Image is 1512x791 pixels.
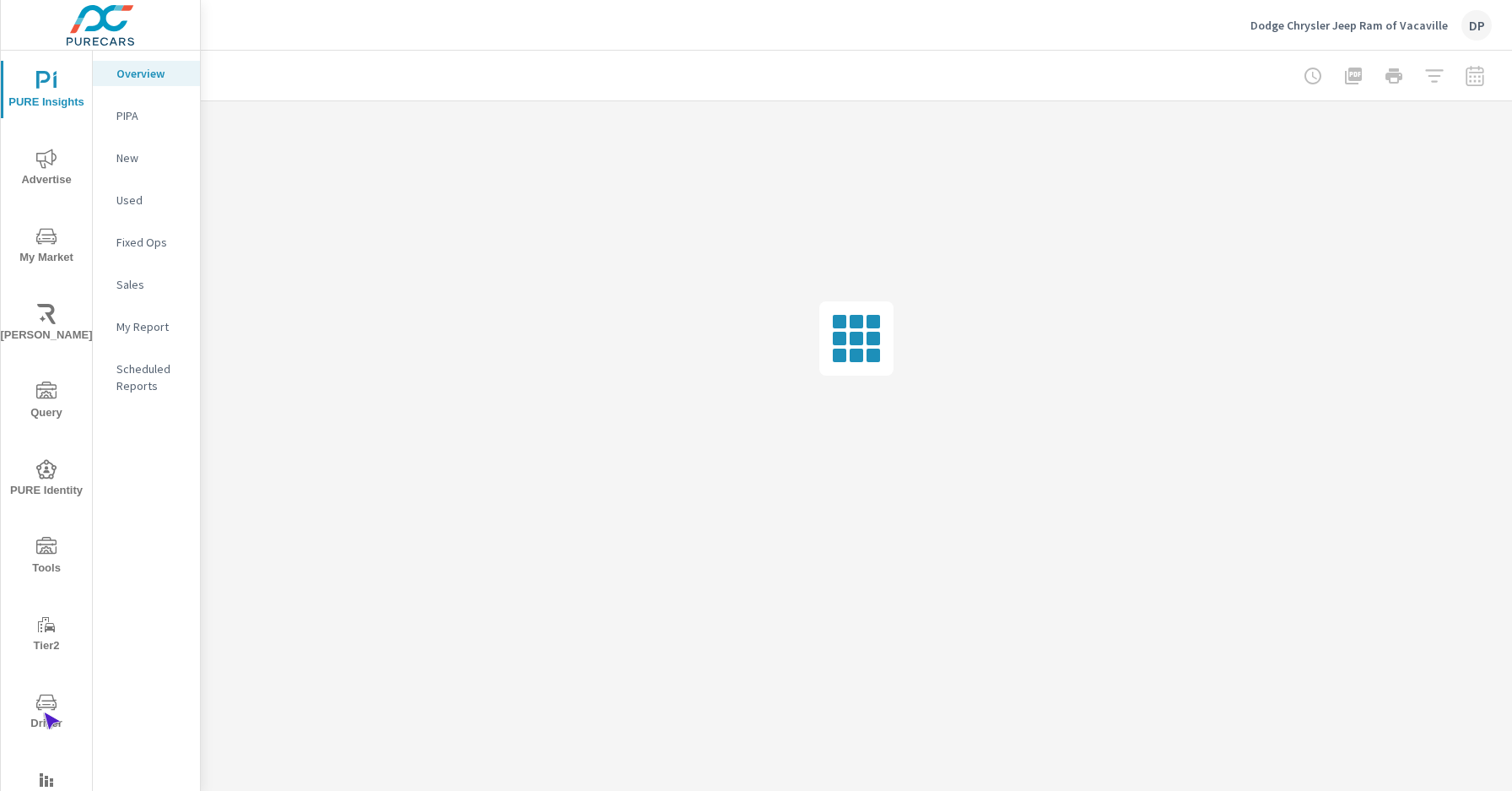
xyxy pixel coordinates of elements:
[116,318,186,335] p: My Report
[6,71,87,112] span: PURE Insights
[6,459,87,501] span: PURE Identity
[6,692,87,734] span: Driver
[116,360,186,394] p: Scheduled Reports
[93,230,200,255] div: Fixed Ops
[116,107,186,124] p: PIPA
[6,382,87,423] span: Query
[93,356,200,398] div: Scheduled Reports
[6,615,87,656] span: Tier2
[93,103,200,128] div: PIPA
[116,276,186,293] p: Sales
[93,61,200,86] div: Overview
[116,65,186,82] p: Overview
[6,149,87,190] span: Advertise
[116,234,186,251] p: Fixed Ops
[6,304,87,345] span: [PERSON_NAME]
[93,187,200,213] div: Used
[93,145,200,171] div: New
[6,226,87,268] span: My Market
[93,272,200,297] div: Sales
[116,149,186,166] p: New
[1461,10,1492,41] div: DP
[1250,18,1448,33] p: Dodge Chrysler Jeep Ram of Vacaville
[93,314,200,339] div: My Report
[116,192,186,209] p: Used
[6,537,87,578] span: Tools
